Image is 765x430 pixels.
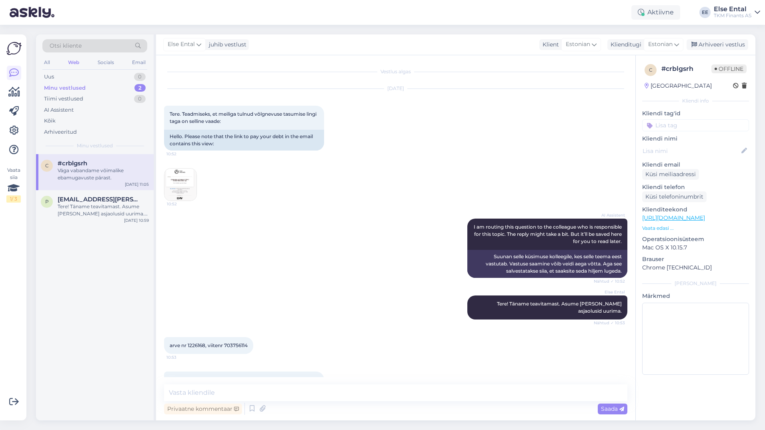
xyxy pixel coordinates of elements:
div: Email [130,57,147,68]
p: Märkmed [642,292,749,300]
p: Mac OS X 10.15.7 [642,243,749,252]
div: 1 / 3 [6,195,21,203]
div: [DATE] 11:05 [125,181,149,187]
p: Klienditeekond [642,205,749,214]
div: Socials [96,57,116,68]
div: Privaatne kommentaar [164,404,242,414]
input: Lisa nimi [643,147,740,155]
div: # crblgsrh [661,64,711,74]
span: Nähtud ✓ 10:53 [594,320,625,326]
div: [PERSON_NAME] [642,280,749,287]
span: Otsi kliente [50,42,82,50]
div: [DATE] 10:59 [124,217,149,223]
div: Vaata siia [6,167,21,203]
div: Suunan selle küsimuse kolleegile, kes selle teema eest vastutab. Vastuse saamine võib veidi aega ... [467,250,627,278]
span: Estonian [648,40,673,49]
span: Else Ental [595,289,625,295]
a: Else EntalTKM Finants AS [714,6,760,19]
p: Kliendi nimi [642,135,749,143]
p: Kliendi email [642,161,749,169]
span: 10:52 [167,201,197,207]
div: Väga vabandame võimalike ebamugavuste pärast. [58,167,149,181]
p: Kliendi tag'id [642,109,749,118]
div: Klienditugi [607,40,641,49]
div: Arhiveeritud [44,128,77,136]
span: 10:52 [166,151,196,157]
span: I am routing this question to the colleague who is responsible for this topic. The reply might ta... [474,224,623,244]
span: c [649,67,653,73]
div: Tere! Täname teavitamast. Asume [PERSON_NAME] asjaolusid uurima. Vabandame võimalike ebamugavuste... [58,203,149,217]
div: Kõik [44,117,56,125]
span: c [45,163,49,169]
span: Tere! Täname teavitamast. Asume [PERSON_NAME] asjaolusid uurima. [497,301,623,314]
span: palun palun. tasun mõistagi ära [PERSON_NAME] teid ootama jäämata. [170,377,300,390]
span: Estonian [566,40,590,49]
span: p [45,199,49,205]
div: Kliendi info [642,97,749,104]
div: Tiimi vestlused [44,95,83,103]
div: 2 [134,84,146,92]
span: Minu vestlused [77,142,113,149]
div: Web [66,57,81,68]
div: [DATE] [164,85,627,92]
div: Vestlus algas [164,68,627,75]
div: Hello. Please note that the link to pay your debt in the email contains this view: [164,130,324,151]
div: Aktiivne [631,5,680,20]
div: Klient [539,40,559,49]
div: Else Ental [714,6,751,12]
div: [GEOGRAPHIC_DATA] [645,82,712,90]
div: Uus [44,73,54,81]
div: AI Assistent [44,106,74,114]
p: Operatsioonisüsteem [642,235,749,243]
input: Lisa tag [642,119,749,131]
div: Küsi meiliaadressi [642,169,699,180]
div: Minu vestlused [44,84,86,92]
img: Askly Logo [6,41,22,56]
a: [URL][DOMAIN_NAME] [642,214,705,221]
div: juhib vestlust [206,40,246,49]
span: Else Ental [168,40,195,49]
span: 10:53 [166,354,196,360]
div: TKM Finants AS [714,12,751,19]
p: Chrome [TECHNICAL_ID] [642,263,749,272]
span: Tere. Teadmiseks, et meiliga tulnud võlgnevuse tasumise lingi taga on selline vaade: [170,111,318,124]
img: Attachment [164,169,196,201]
span: AI Assistent [595,212,625,218]
p: Kliendi telefon [642,183,749,191]
div: Arhiveeri vestlus [687,39,748,50]
div: All [42,57,52,68]
p: Vaata edasi ... [642,225,749,232]
div: 0 [134,73,146,81]
span: piia.kauts@gmail.com [58,196,141,203]
span: Offline [711,64,747,73]
div: 0 [134,95,146,103]
div: Küsi telefoninumbrit [642,191,707,202]
span: #crblgsrh [58,160,87,167]
p: Brauser [642,255,749,263]
div: EE [699,7,711,18]
span: Nähtud ✓ 10:52 [594,278,625,284]
span: arve nr 1226168, viitenr 703756114 [170,342,248,348]
span: Saada [601,405,624,412]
